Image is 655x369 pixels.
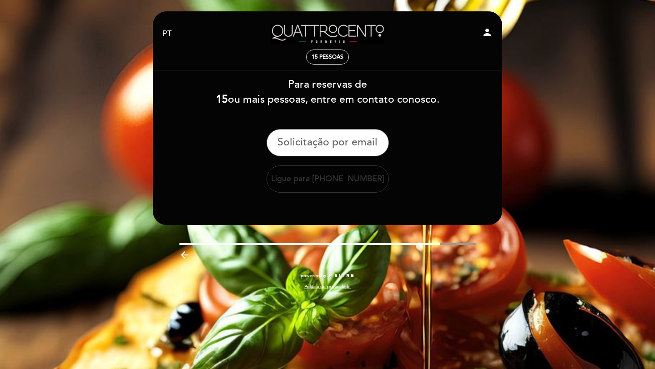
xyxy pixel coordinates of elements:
button: Solicitação por email [267,129,389,156]
div: Para reservas de ou mais pessoas, entre em contato conosco. [152,77,503,107]
a: Política de privacidade [304,284,351,290]
span: 15 pessoas [312,54,343,60]
button: Ligue para [PHONE_NUMBER] [267,165,389,193]
i: arrow_backward [179,249,190,260]
img: MEITRE [328,274,354,278]
span: powered by [301,273,326,279]
a: Quattrocento Forneria [271,21,384,46]
button: person [482,27,493,41]
b: 15 [216,93,228,106]
i: person [482,27,493,38]
a: powered by [301,273,354,279]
